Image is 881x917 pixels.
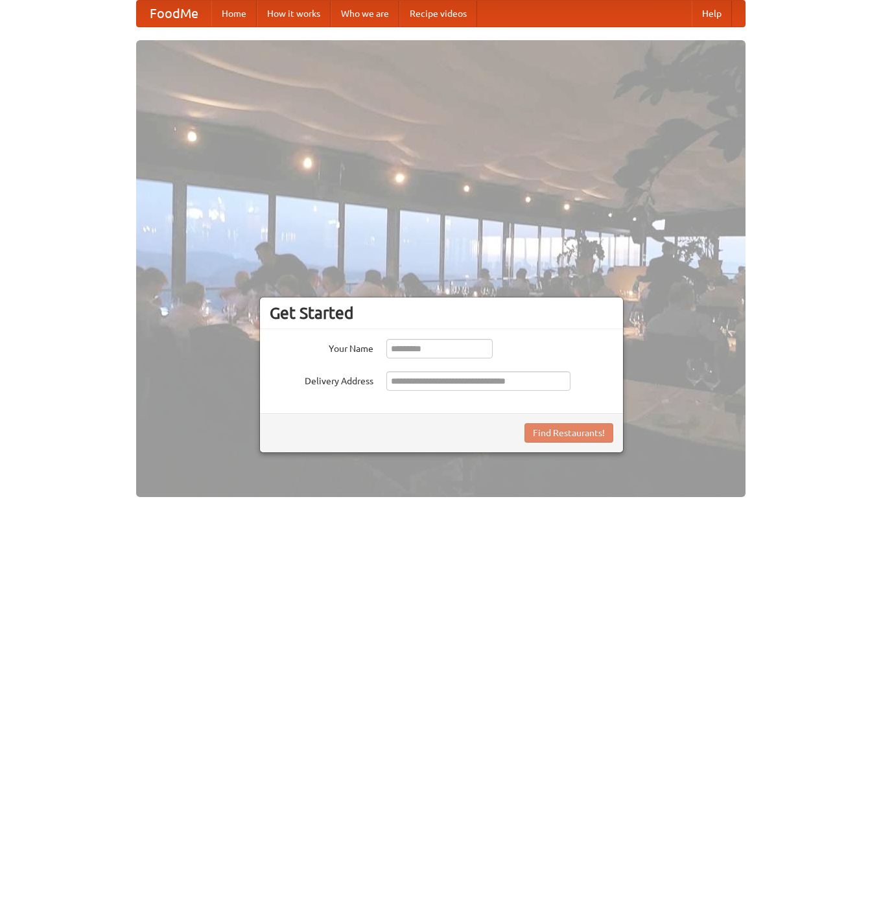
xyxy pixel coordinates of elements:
[270,303,613,323] h3: Get Started
[270,371,373,388] label: Delivery Address
[331,1,399,27] a: Who we are
[257,1,331,27] a: How it works
[270,339,373,355] label: Your Name
[524,423,613,443] button: Find Restaurants!
[399,1,477,27] a: Recipe videos
[692,1,732,27] a: Help
[211,1,257,27] a: Home
[137,1,211,27] a: FoodMe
